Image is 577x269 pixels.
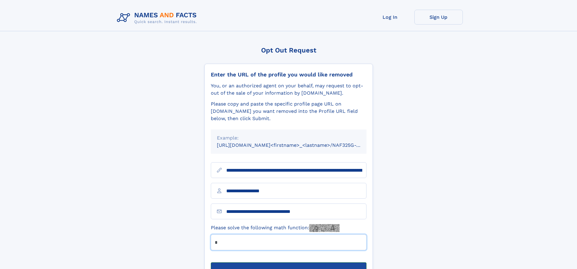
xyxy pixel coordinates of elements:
[211,100,366,122] div: Please copy and paste the specific profile page URL on [DOMAIN_NAME] you want removed into the Pr...
[414,10,463,25] a: Sign Up
[211,224,340,232] label: Please solve the following math function:
[217,142,378,148] small: [URL][DOMAIN_NAME]<firstname>_<lastname>/NAF325G-xxxxxxxx
[211,82,366,97] div: You, or an authorized agent on your behalf, may request to opt-out of the sale of your informatio...
[366,10,414,25] a: Log In
[114,10,202,26] img: Logo Names and Facts
[204,46,373,54] div: Opt Out Request
[217,134,360,142] div: Example:
[211,71,366,78] div: Enter the URL of the profile you would like removed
